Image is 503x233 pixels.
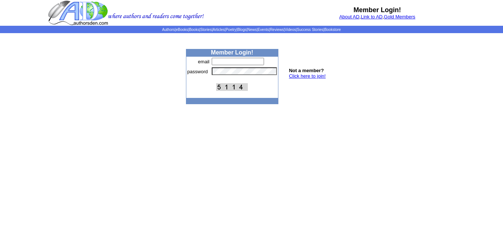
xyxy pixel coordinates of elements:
[384,14,415,20] a: Gold Members
[200,28,212,32] a: Stories
[176,28,188,32] a: eBooks
[213,28,225,32] a: Articles
[187,69,208,74] font: password
[258,28,269,32] a: Events
[198,59,210,64] font: email
[216,83,248,91] img: This Is CAPTCHA Image
[324,28,341,32] a: Bookstore
[289,73,326,79] a: Click here to join!
[297,28,323,32] a: Success Stories
[162,28,175,32] a: Authors
[162,28,341,32] span: | | | | | | | | | | | |
[270,28,284,32] a: Reviews
[226,28,236,32] a: Poetry
[285,28,296,32] a: Videos
[211,49,253,56] b: Member Login!
[361,14,383,20] a: Link to AD
[339,14,359,20] a: About AD
[189,28,199,32] a: Books
[339,14,415,20] font: , ,
[247,28,257,32] a: News
[289,68,324,73] b: Not a member?
[237,28,246,32] a: Blogs
[353,6,401,14] b: Member Login!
